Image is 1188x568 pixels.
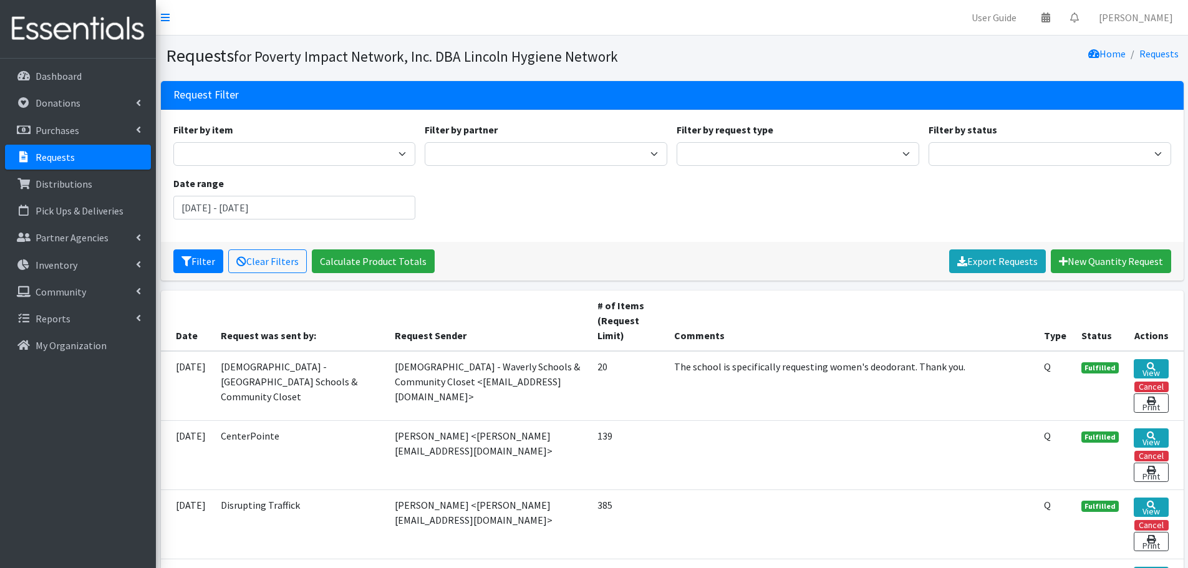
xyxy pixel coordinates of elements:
a: Reports [5,306,151,331]
h1: Requests [166,45,668,67]
a: Calculate Product Totals [312,249,435,273]
a: Print [1134,463,1169,482]
td: Disrupting Traffick [213,489,388,559]
a: My Organization [5,333,151,358]
th: Date [161,291,213,351]
td: [PERSON_NAME] <[PERSON_NAME][EMAIL_ADDRESS][DOMAIN_NAME]> [387,489,589,559]
p: Partner Agencies [36,231,109,244]
label: Filter by item [173,122,233,137]
th: Status [1074,291,1126,351]
a: User Guide [962,5,1026,30]
td: [PERSON_NAME] <[PERSON_NAME][EMAIL_ADDRESS][DOMAIN_NAME]> [387,420,589,489]
a: Clear Filters [228,249,307,273]
a: Community [5,279,151,304]
a: Print [1134,393,1169,413]
a: View [1134,359,1169,378]
td: [DEMOGRAPHIC_DATA] - [GEOGRAPHIC_DATA] Schools & Community Closet [213,351,388,421]
th: Actions [1126,291,1184,351]
th: Type [1036,291,1074,351]
span: Fulfilled [1081,501,1119,512]
a: Partner Agencies [5,225,151,250]
p: Inventory [36,259,77,271]
a: Donations [5,90,151,115]
a: Home [1088,47,1126,60]
td: CenterPointe [213,420,388,489]
p: Community [36,286,86,298]
th: Request was sent by: [213,291,388,351]
a: Requests [5,145,151,170]
button: Cancel [1134,451,1169,461]
p: Requests [36,151,75,163]
td: 385 [590,489,667,559]
a: Print [1134,532,1169,551]
abbr: Quantity [1044,499,1051,511]
a: Purchases [5,118,151,143]
a: Dashboard [5,64,151,89]
label: Filter by status [929,122,997,137]
a: Requests [1139,47,1179,60]
a: Pick Ups & Deliveries [5,198,151,223]
button: Cancel [1134,382,1169,392]
td: [DATE] [161,351,213,421]
abbr: Quantity [1044,360,1051,373]
span: Fulfilled [1081,431,1119,443]
p: Donations [36,97,80,109]
small: for Poverty Impact Network, Inc. DBA Lincoln Hygiene Network [234,47,618,65]
a: View [1134,498,1169,517]
p: My Organization [36,339,107,352]
h3: Request Filter [173,89,239,102]
a: Distributions [5,171,151,196]
a: New Quantity Request [1051,249,1171,273]
td: [DEMOGRAPHIC_DATA] - Waverly Schools & Community Closet <[EMAIL_ADDRESS][DOMAIN_NAME]> [387,351,589,421]
a: Export Requests [949,249,1046,273]
button: Cancel [1134,520,1169,531]
td: 139 [590,420,667,489]
td: The school is specifically requesting women's deodorant. Thank you. [667,351,1036,421]
a: View [1134,428,1169,448]
input: January 1, 2011 - December 31, 2011 [173,196,416,219]
td: 20 [590,351,667,421]
th: # of Items (Request Limit) [590,291,667,351]
p: Reports [36,312,70,325]
p: Dashboard [36,70,82,82]
th: Comments [667,291,1036,351]
label: Date range [173,176,224,191]
label: Filter by request type [677,122,773,137]
th: Request Sender [387,291,589,351]
img: HumanEssentials [5,8,151,50]
td: [DATE] [161,489,213,559]
p: Purchases [36,124,79,137]
a: [PERSON_NAME] [1089,5,1183,30]
label: Filter by partner [425,122,498,137]
span: Fulfilled [1081,362,1119,373]
a: Inventory [5,253,151,277]
p: Pick Ups & Deliveries [36,205,123,217]
button: Filter [173,249,223,273]
abbr: Quantity [1044,430,1051,442]
p: Distributions [36,178,92,190]
td: [DATE] [161,420,213,489]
